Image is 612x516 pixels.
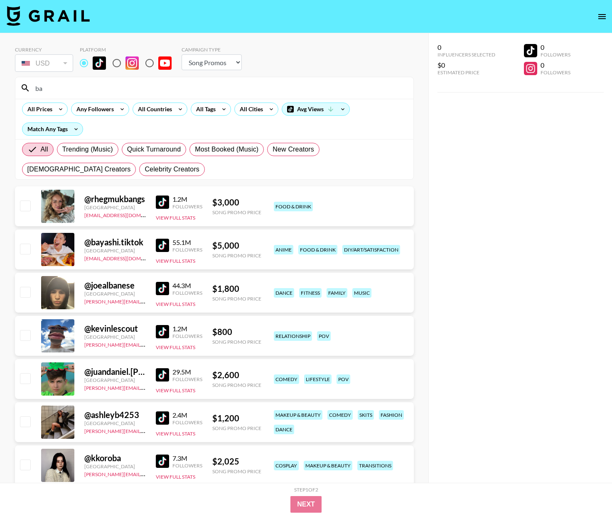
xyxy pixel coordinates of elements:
[84,420,146,426] div: [GEOGRAPHIC_DATA]
[125,56,139,70] img: Instagram
[212,339,261,345] div: Song Promo Price
[212,296,261,302] div: Song Promo Price
[212,252,261,259] div: Song Promo Price
[212,413,261,423] div: $ 1,200
[274,288,294,298] div: dance
[145,164,199,174] span: Celebrity Creators
[172,376,202,382] div: Followers
[7,6,90,26] img: Grail Talent
[156,455,169,468] img: TikTok
[84,367,146,377] div: @ juandaniel.[PERSON_NAME]
[212,209,261,215] div: Song Promo Price
[172,419,202,426] div: Followers
[172,281,202,290] div: 44.3M
[298,245,337,254] div: food & drink
[172,203,202,210] div: Followers
[594,8,610,25] button: open drawer
[235,103,265,115] div: All Cities
[212,327,261,337] div: $ 800
[358,410,374,420] div: skits
[158,56,172,70] img: YouTube
[212,468,261,474] div: Song Promo Price
[127,144,181,154] span: Quick Turnaround
[84,334,146,340] div: [GEOGRAPHIC_DATA]
[357,461,393,470] div: transitions
[41,144,48,154] span: All
[437,69,495,76] div: Estimated Price
[84,291,146,297] div: [GEOGRAPHIC_DATA]
[274,202,313,211] div: food & drink
[541,69,570,76] div: Followers
[84,254,168,262] a: [EMAIL_ADDRESS][DOMAIN_NAME]
[541,61,570,69] div: 0
[84,377,146,383] div: [GEOGRAPHIC_DATA]
[172,195,202,203] div: 1.2M
[84,463,146,470] div: [GEOGRAPHIC_DATA]
[274,410,322,420] div: makeup & beauty
[15,53,73,73] div: Currency is locked to USD
[71,103,116,115] div: Any Followers
[172,333,202,339] div: Followers
[172,368,202,376] div: 29.5M
[15,46,73,53] div: Currency
[22,103,54,115] div: All Prices
[156,239,169,252] img: TikTok
[337,374,350,384] div: pov
[156,430,195,437] button: View Full Stats
[274,331,312,341] div: relationship
[182,46,242,53] div: Campaign Type
[274,461,299,470] div: cosplay
[84,297,207,305] a: [PERSON_NAME][EMAIL_ADDRESS][DOMAIN_NAME]
[133,103,174,115] div: All Countries
[304,461,352,470] div: makeup & beauty
[84,426,207,434] a: [PERSON_NAME][EMAIL_ADDRESS][DOMAIN_NAME]
[342,245,400,254] div: diy/art/satisfaction
[156,344,195,350] button: View Full Stats
[294,487,318,493] div: Step 1 of 2
[352,288,371,298] div: music
[379,410,404,420] div: fashion
[274,425,294,434] div: dance
[172,462,202,469] div: Followers
[156,301,195,307] button: View Full Stats
[212,456,261,467] div: $ 2,025
[437,43,495,51] div: 0
[84,323,146,334] div: @ kevinlescout
[84,470,207,477] a: [PERSON_NAME][EMAIL_ADDRESS][DOMAIN_NAME]
[84,237,146,247] div: @ bayashi.tiktok
[274,245,293,254] div: anime
[212,197,261,208] div: $ 3,000
[273,144,314,154] span: New Creators
[84,210,168,218] a: [EMAIL_ADDRESS][DOMAIN_NAME]
[437,61,495,69] div: $0
[172,247,202,253] div: Followers
[156,474,195,480] button: View Full Stats
[156,368,169,381] img: TikTok
[84,247,146,254] div: [GEOGRAPHIC_DATA]
[541,43,570,51] div: 0
[30,81,408,95] input: Search by User Name
[570,474,602,506] iframe: Drift Widget Chat Controller
[156,325,169,338] img: TikTok
[299,288,322,298] div: fitness
[191,103,217,115] div: All Tags
[172,411,202,419] div: 2.4M
[327,288,347,298] div: family
[212,284,261,294] div: $ 1,800
[172,290,202,296] div: Followers
[304,374,332,384] div: lifestyle
[84,194,146,204] div: @ rhegmukbangs
[84,383,207,391] a: [PERSON_NAME][EMAIL_ADDRESS][DOMAIN_NAME]
[22,123,83,135] div: Match Any Tags
[274,374,299,384] div: comedy
[156,411,169,425] img: TikTok
[195,144,258,154] span: Most Booked (Music)
[212,370,261,380] div: $ 2,600
[17,56,71,71] div: USD
[156,387,195,394] button: View Full Stats
[80,46,178,53] div: Platform
[172,325,202,333] div: 1.2M
[282,103,349,115] div: Avg Views
[84,204,146,210] div: [GEOGRAPHIC_DATA]
[27,164,131,174] span: [DEMOGRAPHIC_DATA] Creators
